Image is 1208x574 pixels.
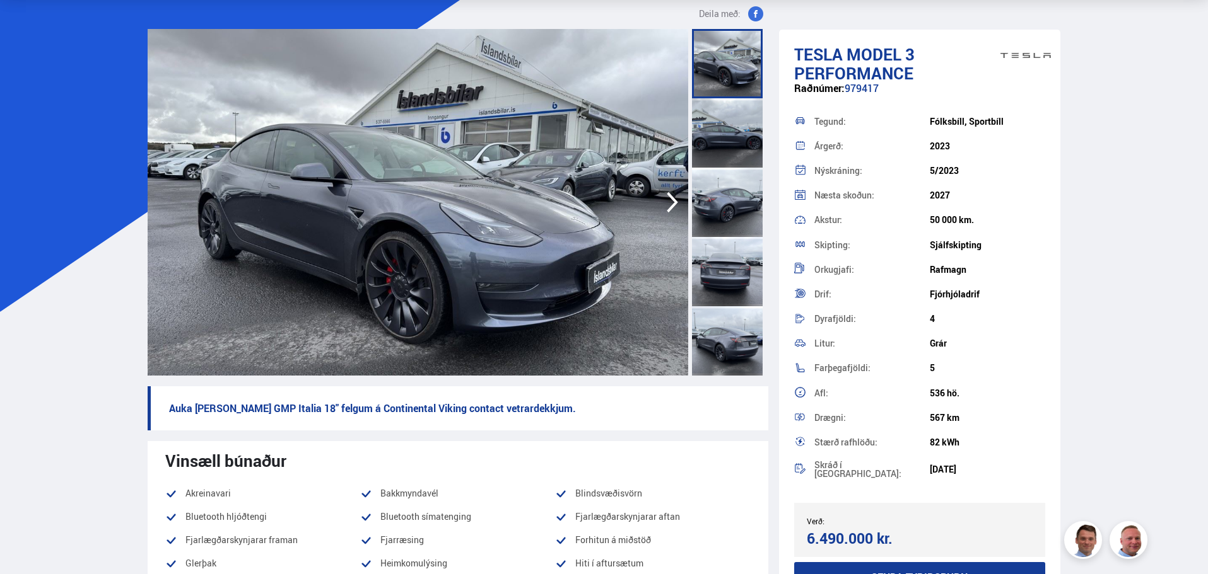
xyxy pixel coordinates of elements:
div: 2023 [930,141,1045,151]
li: Hiti í aftursætum [555,556,750,571]
img: FbJEzSuNWCJXmdc-.webp [1066,523,1104,561]
p: Auka [PERSON_NAME] GMP Italia 18" felgum á Continental Viking contact vetrardekkjum. [148,386,768,430]
li: Forhitun á miðstöð [555,532,750,548]
div: Verð: [807,517,920,525]
img: brand logo [1000,36,1051,75]
li: Fjarræsing [360,532,555,548]
div: 82 kWh [930,437,1045,447]
div: Sjálfskipting [930,240,1045,250]
li: Heimkomulýsing [360,556,555,571]
img: 3110638.jpeg [148,29,688,376]
div: Tegund: [814,117,930,126]
li: Bakkmyndavél [360,486,555,501]
span: Raðnúmer: [794,81,845,95]
li: Bluetooth símatenging [360,509,555,524]
span: Deila með: [699,6,741,21]
div: Farþegafjöldi: [814,364,930,372]
div: Akstur: [814,215,930,224]
div: 567 km [930,413,1045,423]
div: 536 hö. [930,388,1045,398]
div: Fjórhjóladrif [930,289,1045,299]
div: [DATE] [930,464,1045,474]
div: 2027 [930,190,1045,200]
div: Drægni: [814,413,930,422]
div: 50 000 km. [930,215,1045,225]
li: Fjarlægðarskynjarar aftan [555,509,750,524]
span: Model 3 PERFORMANCE [794,43,915,84]
li: Bluetooth hljóðtengi [165,509,360,524]
li: Glerþak [165,556,360,571]
div: Rafmagn [930,265,1045,275]
div: Næsta skoðun: [814,191,930,200]
div: Grár [930,338,1045,348]
div: Orkugjafi: [814,265,930,274]
div: Drif: [814,290,930,299]
div: Stærð rafhlöðu: [814,438,930,447]
li: Blindsvæðisvörn [555,486,750,501]
div: Fólksbíll, Sportbíll [930,117,1045,127]
img: siFngHWaQ9KaOqBr.png [1111,523,1149,561]
span: Tesla [794,43,843,66]
div: Árgerð: [814,142,930,151]
div: 5 [930,363,1045,373]
div: Skráð í [GEOGRAPHIC_DATA]: [814,461,930,478]
div: Dyrafjöldi: [814,314,930,323]
li: Fjarlægðarskynjarar framan [165,532,360,548]
button: Open LiveChat chat widget [10,5,48,43]
div: Nýskráning: [814,166,930,175]
div: 5/2023 [930,166,1045,176]
div: Vinsæll búnaður [165,451,751,470]
div: Litur: [814,339,930,348]
button: Deila með: [694,6,768,21]
div: 979417 [794,83,1046,107]
li: Akreinavari [165,486,360,501]
div: Skipting: [814,241,930,250]
div: Afl: [814,389,930,398]
div: 4 [930,314,1045,324]
div: 6.490.000 kr. [807,530,916,547]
